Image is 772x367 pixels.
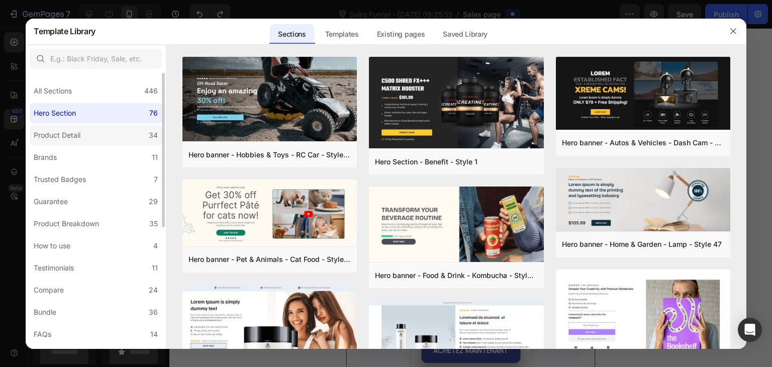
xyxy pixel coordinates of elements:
[556,168,730,233] img: hr47.png
[1,4,248,12] p: 🎁 OFFRE LIMITÉE - LIVRAISON GRATUITE AUJOURD'HUI 🎁
[369,24,433,44] div: Existing pages
[75,310,174,335] button: <p>ACHETEZ MAINTENANT</p>
[317,24,367,44] div: Templates
[149,196,158,208] div: 29
[34,262,74,274] div: Testimonials
[34,240,70,252] div: How to use
[149,218,158,230] div: 35
[34,85,72,97] div: All Sections
[144,85,158,97] div: 446
[34,218,99,230] div: Product Breakdown
[435,24,496,44] div: Saved Library
[34,107,76,119] div: Hero Section
[182,179,357,248] img: hr43.png
[149,129,158,141] div: 34
[34,196,68,208] div: Guarantee
[182,57,357,144] img: hr40.png
[738,318,762,342] div: Open Intercom Messenger
[34,18,95,44] h2: Template Library
[562,137,724,149] div: Hero banner - Autos & Vehicles - Dash Cam - Style 17
[375,269,537,282] div: Hero banner - Food & Drink - Kombucha - Style 33
[34,173,86,186] div: Trusted Badges
[188,253,351,265] div: Hero banner - Pet & Animals - Cat Food - Style 43
[11,37,238,55] p: Gemix helps restore strong, healthy hair with ingredients that truly make a difference.
[369,187,543,264] img: hr33.png
[153,240,158,252] div: 4
[30,49,162,69] input: E.g.: Black Friday, Sale, etc.
[154,173,158,186] div: 7
[34,284,64,296] div: Compare
[375,156,477,168] div: Hero Section - Benefit - Style 1
[10,77,239,331] img: gempages_586237289554772675-6f5c8e5d-8767-4d11-a259-5d3fc9080c9c.png
[149,284,158,296] div: 24
[369,57,543,151] img: hr1.png
[34,151,57,163] div: Brands
[270,24,314,44] div: Sections
[87,316,162,329] p: ACHETEZ MAINTENANT
[182,285,357,359] img: hr21.png
[152,262,158,274] div: 11
[34,129,80,141] div: Product Detail
[149,107,158,119] div: 76
[152,151,158,163] div: 11
[556,57,730,132] img: hr17.png
[34,328,51,340] div: FAQs
[149,306,158,318] div: 36
[188,149,351,161] div: Hero banner - Hobbies & Toys - RC Car - Style 40
[562,238,722,250] div: Hero banner - Home & Garden - Lamp - Style 47
[34,306,56,318] div: Bundle
[150,328,158,340] div: 14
